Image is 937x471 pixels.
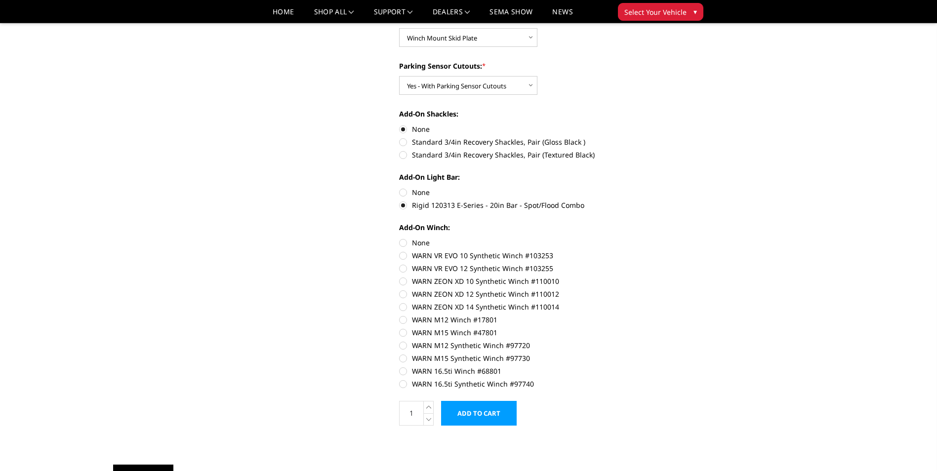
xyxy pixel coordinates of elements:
[399,276,672,286] label: WARN ZEON XD 10 Synthetic Winch #110010
[399,289,672,299] label: WARN ZEON XD 12 Synthetic Winch #110012
[399,379,672,389] label: WARN 16.5ti Synthetic Winch #97740
[399,187,672,197] label: None
[399,263,672,274] label: WARN VR EVO 12 Synthetic Winch #103255
[399,250,672,261] label: WARN VR EVO 10 Synthetic Winch #103253
[273,8,294,23] a: Home
[374,8,413,23] a: Support
[399,150,672,160] label: Standard 3/4in Recovery Shackles, Pair (Textured Black)
[888,424,937,471] iframe: Chat Widget
[693,6,697,17] span: ▾
[552,8,572,23] a: News
[624,7,687,17] span: Select Your Vehicle
[399,137,672,147] label: Standard 3/4in Recovery Shackles, Pair (Gloss Black )
[399,222,672,233] label: Add-On Winch:
[618,3,703,21] button: Select Your Vehicle
[433,8,470,23] a: Dealers
[399,340,672,351] label: WARN M12 Synthetic Winch #97720
[399,200,672,210] label: Rigid 120313 E-Series - 20in Bar - Spot/Flood Combo
[399,327,672,338] label: WARN M15 Winch #47801
[399,302,672,312] label: WARN ZEON XD 14 Synthetic Winch #110014
[399,61,672,71] label: Parking Sensor Cutouts:
[314,8,354,23] a: shop all
[399,237,672,248] label: None
[399,109,672,119] label: Add-On Shackles:
[399,172,672,182] label: Add-On Light Bar:
[399,366,672,376] label: WARN 16.5ti Winch #68801
[399,124,672,134] label: None
[489,8,532,23] a: SEMA Show
[441,401,517,426] input: Add to Cart
[399,314,672,325] label: WARN M12 Winch #17801
[399,353,672,363] label: WARN M15 Synthetic Winch #97730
